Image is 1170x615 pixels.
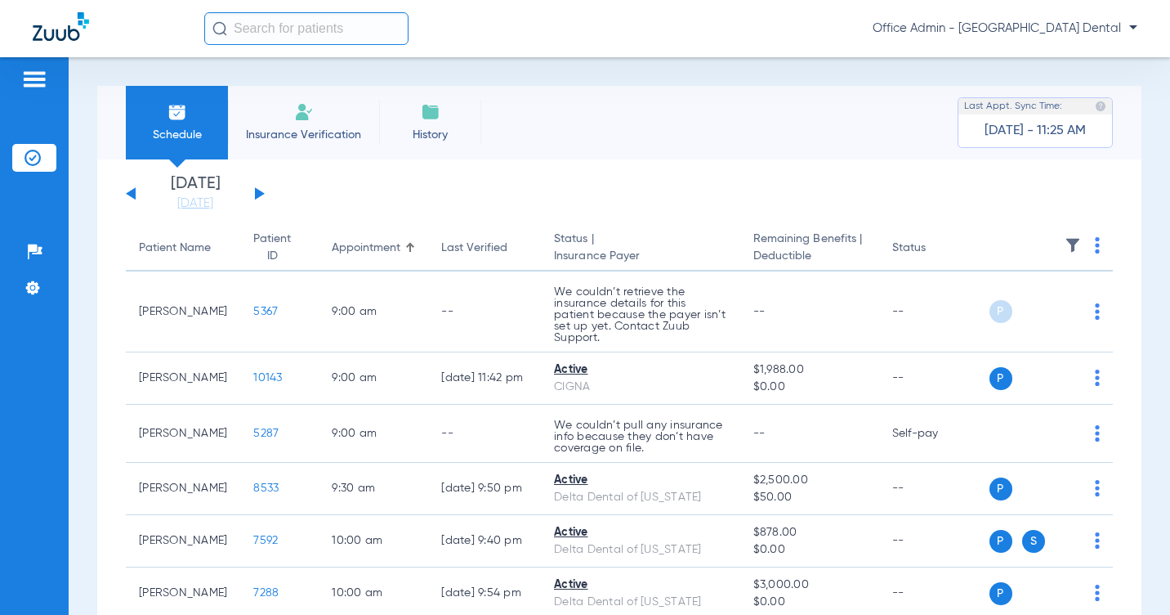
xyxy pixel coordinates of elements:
img: group-dot-blue.svg [1095,425,1100,442]
img: group-dot-blue.svg [1095,532,1100,549]
img: group-dot-blue.svg [1095,370,1100,386]
td: 9:00 AM [319,405,428,463]
img: group-dot-blue.svg [1095,303,1100,320]
span: $1,988.00 [753,361,866,379]
div: Appointment [332,240,400,257]
span: $3,000.00 [753,577,866,594]
td: -- [879,515,989,568]
td: 9:00 AM [319,352,428,405]
td: -- [879,463,989,515]
li: [DATE] [146,176,244,212]
img: filter.svg [1065,237,1081,254]
span: -- [753,428,766,439]
p: We couldn’t pull any insurance info because they don’t have coverage on file. [554,420,727,454]
span: History [391,127,469,143]
td: [DATE] 11:42 PM [428,352,541,405]
img: Manual Insurance Verification [294,102,314,122]
span: P [989,582,1012,605]
td: [PERSON_NAME] [126,272,240,352]
span: 10143 [253,372,282,384]
div: Appointment [332,240,415,257]
div: Active [554,361,727,379]
th: Status | [541,226,740,272]
input: Search for patients [204,12,409,45]
div: Last Verified [441,240,507,257]
img: last sync help info [1095,101,1106,112]
td: 10:00 AM [319,515,428,568]
img: Zuub Logo [33,12,89,41]
span: $878.00 [753,524,866,541]
a: [DATE] [146,195,244,212]
td: 9:00 AM [319,272,428,352]
div: Active [554,577,727,594]
span: 7592 [253,535,278,546]
span: 7288 [253,587,279,599]
span: $0.00 [753,541,866,559]
span: 8533 [253,483,279,494]
td: [DATE] 9:50 PM [428,463,541,515]
div: CIGNA [554,379,727,396]
td: 9:30 AM [319,463,428,515]
span: [DATE] - 11:25 AM [985,123,1086,139]
td: Self-pay [879,405,989,463]
td: [PERSON_NAME] [126,405,240,463]
td: -- [879,272,989,352]
span: Office Admin - [GEOGRAPHIC_DATA] Dental [873,20,1137,37]
th: Remaining Benefits | [740,226,879,272]
div: Delta Dental of [US_STATE] [554,489,727,506]
div: Patient ID [253,231,306,265]
img: Schedule [167,102,187,122]
div: Patient Name [139,240,211,257]
span: $0.00 [753,594,866,611]
div: Last Verified [441,240,528,257]
span: P [989,530,1012,553]
div: Patient Name [139,240,227,257]
span: P [989,367,1012,390]
img: hamburger-icon [21,70,47,89]
span: Insurance Payer [554,248,727,265]
div: Active [554,524,727,541]
th: Status [879,226,989,272]
span: P [989,478,1012,501]
td: -- [428,405,541,463]
img: group-dot-blue.svg [1095,237,1100,254]
span: $0.00 [753,379,866,396]
p: We couldn’t retrieve the insurance details for this patient because the payer isn’t set up yet. C... [554,286,727,343]
div: Delta Dental of [US_STATE] [554,594,727,611]
span: $50.00 [753,489,866,506]
span: S [1022,530,1045,553]
img: group-dot-blue.svg [1095,480,1100,496]
iframe: Chat Widget [1088,536,1170,615]
td: -- [428,272,541,352]
td: [DATE] 9:40 PM [428,515,541,568]
div: Delta Dental of [US_STATE] [554,541,727,559]
div: Active [554,472,727,489]
td: [PERSON_NAME] [126,352,240,405]
span: P [989,300,1012,323]
span: Insurance Verification [240,127,367,143]
span: $2,500.00 [753,472,866,489]
div: Patient ID [253,231,291,265]
td: [PERSON_NAME] [126,463,240,515]
img: Search Icon [212,21,227,36]
span: -- [753,306,766,317]
span: 5367 [253,306,278,317]
span: Schedule [138,127,216,143]
td: -- [879,352,989,405]
img: History [421,102,440,122]
span: Last Appt. Sync Time: [964,98,1062,114]
td: [PERSON_NAME] [126,515,240,568]
span: 5287 [253,428,279,439]
span: Deductible [753,248,866,265]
